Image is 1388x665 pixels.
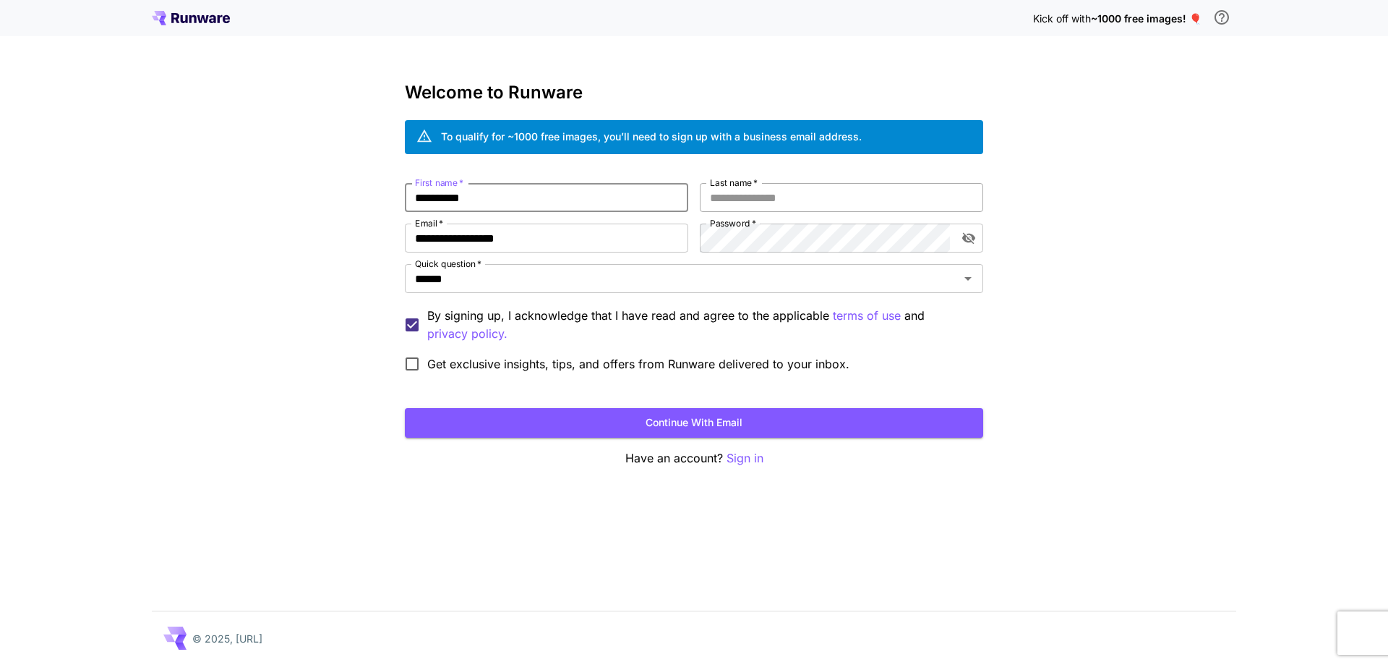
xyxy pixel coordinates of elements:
span: Get exclusive insights, tips, and offers from Runware delivered to your inbox. [427,355,849,373]
p: By signing up, I acknowledge that I have read and agree to the applicable and [427,307,972,343]
button: By signing up, I acknowledge that I have read and agree to the applicable and privacy policy. [833,307,901,325]
button: By signing up, I acknowledge that I have read and agree to the applicable terms of use and [427,325,507,343]
label: First name [415,177,463,189]
h3: Welcome to Runware [405,82,983,103]
div: To qualify for ~1000 free images, you’ll need to sign up with a business email address. [441,129,862,144]
label: Last name [710,177,758,189]
span: Kick off with [1033,12,1091,25]
button: In order to qualify for free credit, you need to sign up with a business email address and click ... [1207,3,1236,32]
button: toggle password visibility [956,225,982,251]
button: Continue with email [405,408,983,438]
span: ~1000 free images! 🎈 [1091,12,1201,25]
button: Open [958,268,978,289]
button: Sign in [727,449,763,467]
p: terms of use [833,307,901,325]
label: Password [710,217,756,229]
label: Email [415,217,443,229]
label: Quick question [415,258,481,270]
p: © 2025, [URL] [192,631,262,646]
p: privacy policy. [427,325,507,343]
p: Have an account? [405,449,983,467]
